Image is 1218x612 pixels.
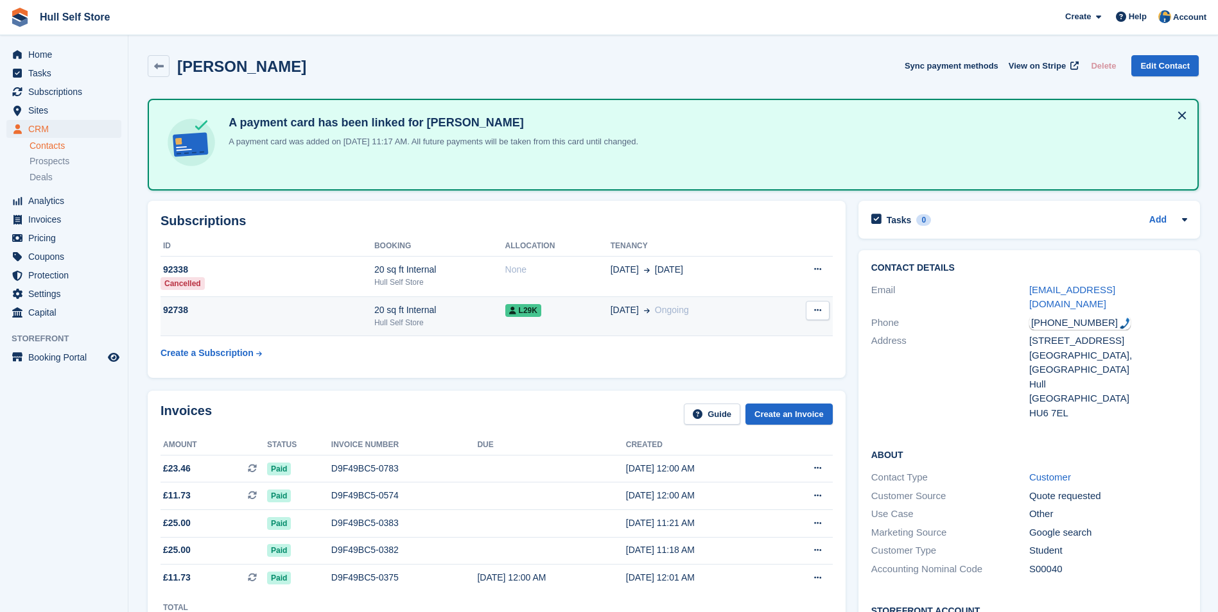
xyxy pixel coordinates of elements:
span: Settings [28,285,105,303]
div: HU6 7EL [1029,406,1187,421]
div: D9F49BC5-0375 [331,571,478,584]
div: Other [1029,507,1187,522]
a: Prospects [30,155,121,168]
div: None [505,263,611,276]
a: Preview store [106,350,121,365]
a: menu [6,64,121,82]
p: A payment card was added on [DATE] 11:17 AM. All future payments will be taken from this card unt... [223,135,638,148]
img: hfpfyWBK5wQHBAGPgDf9c6qAYOxxMAAAAASUVORK5CYII= [1120,318,1130,329]
span: Analytics [28,192,105,210]
a: menu [6,248,121,266]
span: £25.00 [163,516,191,530]
span: L29K [505,304,541,317]
div: D9F49BC5-0783 [331,462,478,475]
th: Allocation [505,236,611,257]
div: Use Case [871,507,1029,522]
a: menu [6,46,121,64]
h2: Contact Details [871,263,1187,273]
div: Address [871,334,1029,420]
span: Subscriptions [28,83,105,101]
div: Accounting Nominal Code [871,562,1029,577]
a: Create an Invoice [745,404,833,425]
a: View on Stripe [1004,55,1081,76]
span: Paid [267,489,291,502]
th: Booking [374,236,505,257]
a: menu [6,210,121,228]
a: menu [6,120,121,138]
a: menu [6,266,121,284]
div: Call: +447455021079 [1029,316,1131,330]
div: [DATE] 12:00 AM [626,462,774,475]
a: [EMAIL_ADDRESS][DOMAIN_NAME] [1029,284,1115,310]
div: Cancelled [161,277,205,290]
span: Deals [30,171,53,183]
img: stora-icon-8386f47178a22dfd0bd8f6a31ec36ba5ce8667c1dd55bd0f319d3a0aa187defe.svg [10,8,30,27]
span: CRM [28,120,105,138]
div: Student [1029,543,1187,558]
a: menu [6,285,121,303]
div: 92738 [161,303,374,317]
a: Hull Self Store [35,6,115,28]
button: Sync payment methods [905,55,998,76]
div: [DATE] 12:01 AM [626,571,774,584]
div: Hull Self Store [374,317,505,328]
span: Protection [28,266,105,284]
div: S00040 [1029,562,1187,577]
div: [DATE] 11:18 AM [626,543,774,557]
img: card-linked-ebf98d0992dc2aeb22e95c0e3c79077019eb2392cfd83c6a337811c24bc77127.svg [164,115,218,169]
span: Storefront [12,332,128,345]
span: Create [1065,10,1091,23]
span: [DATE] [611,263,639,276]
a: menu [6,83,121,101]
a: Add [1149,213,1167,228]
div: [GEOGRAPHIC_DATA], [GEOGRAPHIC_DATA] [1029,348,1187,377]
span: [DATE] [611,303,639,317]
span: Help [1129,10,1147,23]
th: ID [161,236,374,257]
div: [DATE] 12:00 AM [626,489,774,502]
th: Amount [161,435,267,455]
span: Prospects [30,155,69,167]
span: View on Stripe [1009,60,1066,72]
span: Paid [267,572,291,584]
span: Sites [28,101,105,119]
div: Contact Type [871,470,1029,485]
span: £11.73 [163,489,191,502]
span: £25.00 [163,543,191,557]
h4: A payment card has been linked for [PERSON_NAME] [223,115,638,130]
th: Tenancy [611,236,776,257]
h2: Tasks [887,214,912,226]
div: Customer Source [871,489,1029,504]
div: Quote requested [1029,489,1187,504]
th: Invoice number [331,435,478,455]
div: [STREET_ADDRESS] [1029,334,1187,348]
span: £11.73 [163,571,191,584]
div: Create a Subscription [161,346,254,360]
div: 20 sq ft Internal [374,303,505,317]
a: Customer [1029,472,1071,482]
span: Invoices [28,210,105,228]
h2: Invoices [161,404,212,425]
div: Google search [1029,525,1187,540]
div: Email [871,283,1029,312]
span: Paid [267,544,291,557]
img: Hull Self Store [1158,10,1171,23]
div: Hull [1029,377,1187,392]
th: Status [267,435,331,455]
div: D9F49BC5-0382 [331,543,478,557]
span: Home [28,46,105,64]
div: Customer Type [871,543,1029,558]
div: [GEOGRAPHIC_DATA] [1029,391,1187,406]
a: Deals [30,171,121,184]
div: [DATE] 12:00 AM [477,571,625,584]
h2: About [871,448,1187,461]
a: menu [6,303,121,321]
h2: [PERSON_NAME] [177,58,306,75]
a: menu [6,101,121,119]
span: Pricing [28,229,105,247]
th: Due [477,435,625,455]
div: Marketing Source [871,525,1029,540]
div: 20 sq ft Internal [374,263,505,276]
div: D9F49BC5-0383 [331,516,478,530]
div: D9F49BC5-0574 [331,489,478,502]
